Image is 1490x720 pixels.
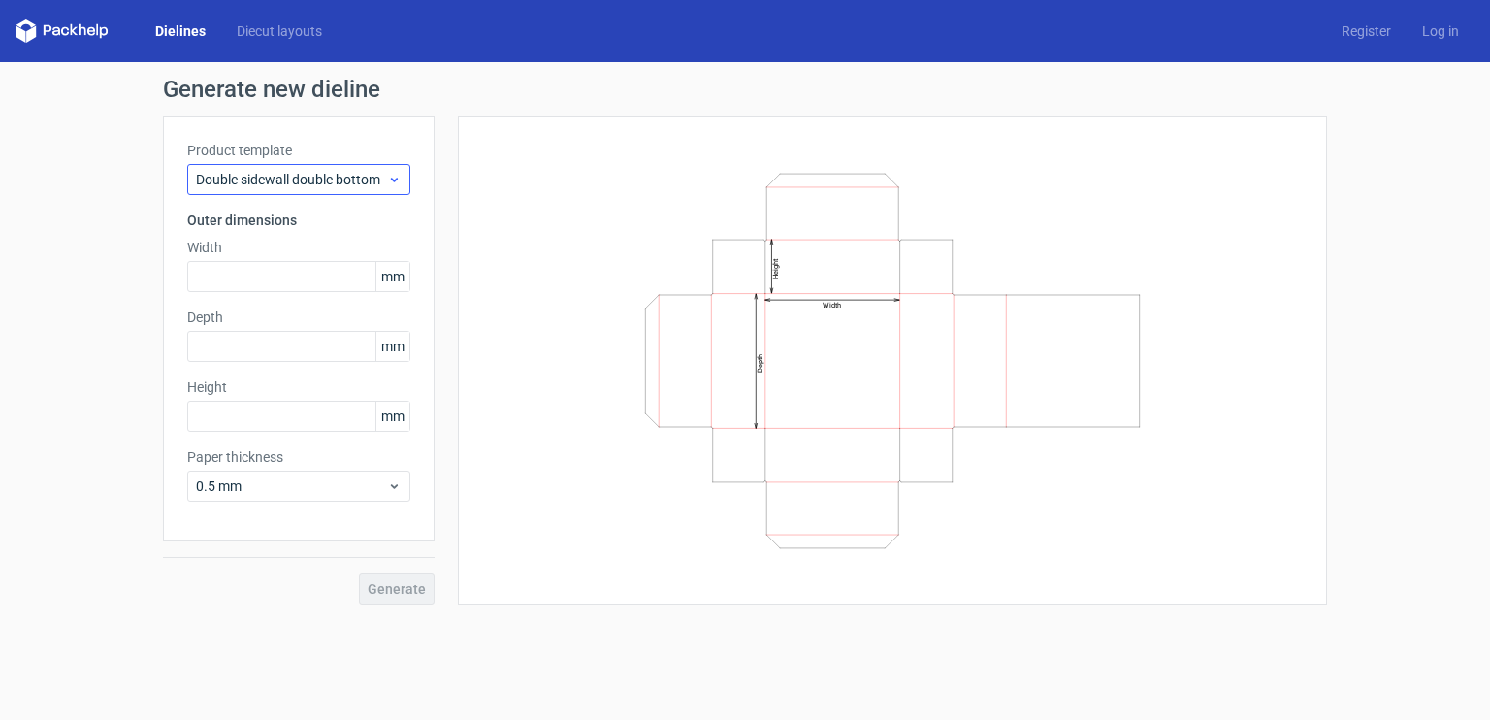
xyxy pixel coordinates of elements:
a: Diecut layouts [221,21,338,41]
h1: Generate new dieline [163,78,1327,101]
label: Product template [187,141,410,160]
a: Register [1326,21,1407,41]
a: Log in [1407,21,1474,41]
span: 0.5 mm [196,476,387,496]
text: Depth [756,354,764,373]
span: mm [375,402,409,431]
h3: Outer dimensions [187,211,410,230]
span: mm [375,262,409,291]
span: Double sidewall double bottom [196,170,387,189]
label: Paper thickness [187,447,410,467]
label: Depth [187,308,410,327]
label: Width [187,238,410,257]
a: Dielines [140,21,221,41]
label: Height [187,377,410,397]
span: mm [375,332,409,361]
text: Height [771,257,780,278]
text: Width [823,301,841,310]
